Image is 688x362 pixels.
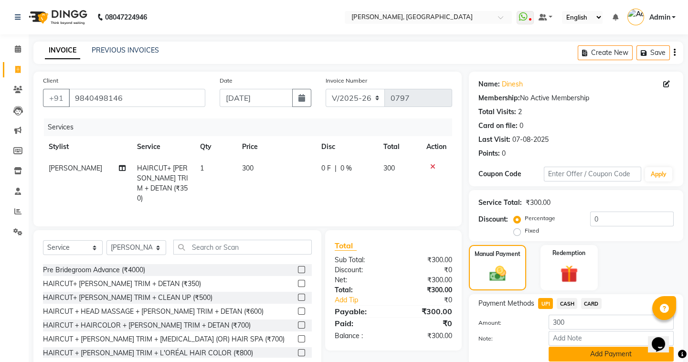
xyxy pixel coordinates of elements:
a: Add Tip [328,295,404,305]
div: HAIRCUT + HEAD MASSAGE + [PERSON_NAME] TRIM + DETAN (₹600) [43,307,264,317]
label: Client [43,76,58,85]
input: Add Note [549,331,674,346]
a: INVOICE [45,42,80,59]
div: ₹300.00 [393,331,459,341]
span: 0 % [340,163,352,173]
div: ₹300.00 [526,198,550,208]
th: Action [421,136,452,158]
div: HAIRCUT + [PERSON_NAME] TRIM + L'ORÉAL HAIR COLOR (₹800) [43,348,253,358]
button: Create New [578,45,633,60]
th: Service [131,136,194,158]
div: Balance : [328,331,393,341]
th: Total [378,136,421,158]
button: +91 [43,89,70,107]
div: Services [44,118,459,136]
div: ₹0 [404,295,459,305]
button: Add Payment [549,347,674,362]
span: HAIRCUT+ [PERSON_NAME] TRIM + DETAN (₹350) [137,164,188,202]
span: CARD [581,298,602,309]
img: _gift.svg [555,263,583,285]
div: Pre Bridegroom Advance (₹4000) [43,265,145,275]
div: Sub Total: [328,255,393,265]
span: 300 [383,164,395,172]
div: ₹300.00 [393,285,459,295]
div: HAIRCUT + HAIRCOLOR + [PERSON_NAME] TRIM + DETAN (₹700) [43,320,251,330]
label: Date [220,76,233,85]
div: ₹0 [393,265,459,275]
div: HAIRCUT+ [PERSON_NAME] TRIM + CLEAN UP (₹500) [43,293,212,303]
div: ₹300.00 [393,255,459,265]
input: Amount [549,315,674,330]
label: Note: [471,334,541,343]
div: 07-08-2025 [512,135,549,145]
div: No Active Membership [478,93,674,103]
a: Dinesh [502,79,523,89]
input: Search by Name/Mobile/Email/Code [69,89,205,107]
img: _cash.svg [484,264,511,283]
label: Fixed [525,226,539,235]
div: 0 [502,149,506,159]
div: ₹0 [393,318,459,329]
button: Save [636,45,670,60]
div: Points: [478,149,500,159]
div: HAIRCUT+ [PERSON_NAME] TRIM + DETAN (₹350) [43,279,201,289]
div: Discount: [328,265,393,275]
input: Enter Offer / Coupon Code [544,167,641,181]
th: Qty [194,136,236,158]
a: PREVIOUS INVOICES [92,46,159,54]
span: Total [335,241,357,251]
div: Paid: [328,318,393,329]
button: Apply [645,167,672,181]
label: Redemption [552,249,585,257]
div: Payable: [328,306,393,317]
label: Manual Payment [475,250,520,258]
label: Amount: [471,319,541,327]
label: Percentage [525,214,555,223]
th: Stylist [43,136,131,158]
div: Total: [328,285,393,295]
div: ₹300.00 [393,275,459,285]
th: Disc [316,136,378,158]
span: 0 F [321,163,331,173]
span: Admin [649,12,670,22]
div: Total Visits: [478,107,516,117]
div: 2 [518,107,522,117]
div: Membership: [478,93,520,103]
div: Coupon Code [478,169,543,179]
div: 0 [519,121,523,131]
label: Invoice Number [326,76,367,85]
span: | [335,163,337,173]
div: Name: [478,79,500,89]
img: Admin [627,9,644,25]
th: Price [236,136,316,158]
div: Service Total: [478,198,522,208]
span: CASH [557,298,577,309]
div: Discount: [478,214,508,224]
div: Last Visit: [478,135,510,145]
div: ₹300.00 [393,306,459,317]
span: 300 [242,164,254,172]
div: Net: [328,275,393,285]
span: UPI [538,298,553,309]
img: logo [24,4,90,31]
input: Search or Scan [173,240,312,255]
iframe: chat widget [648,324,678,352]
div: HAIRCUT + [PERSON_NAME] TRIM + [MEDICAL_DATA] (OR) HAIR SPA (₹700) [43,334,285,344]
span: Payment Methods [478,298,534,309]
span: [PERSON_NAME] [49,164,102,172]
b: 08047224946 [105,4,147,31]
span: 1 [200,164,204,172]
div: Card on file: [478,121,518,131]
